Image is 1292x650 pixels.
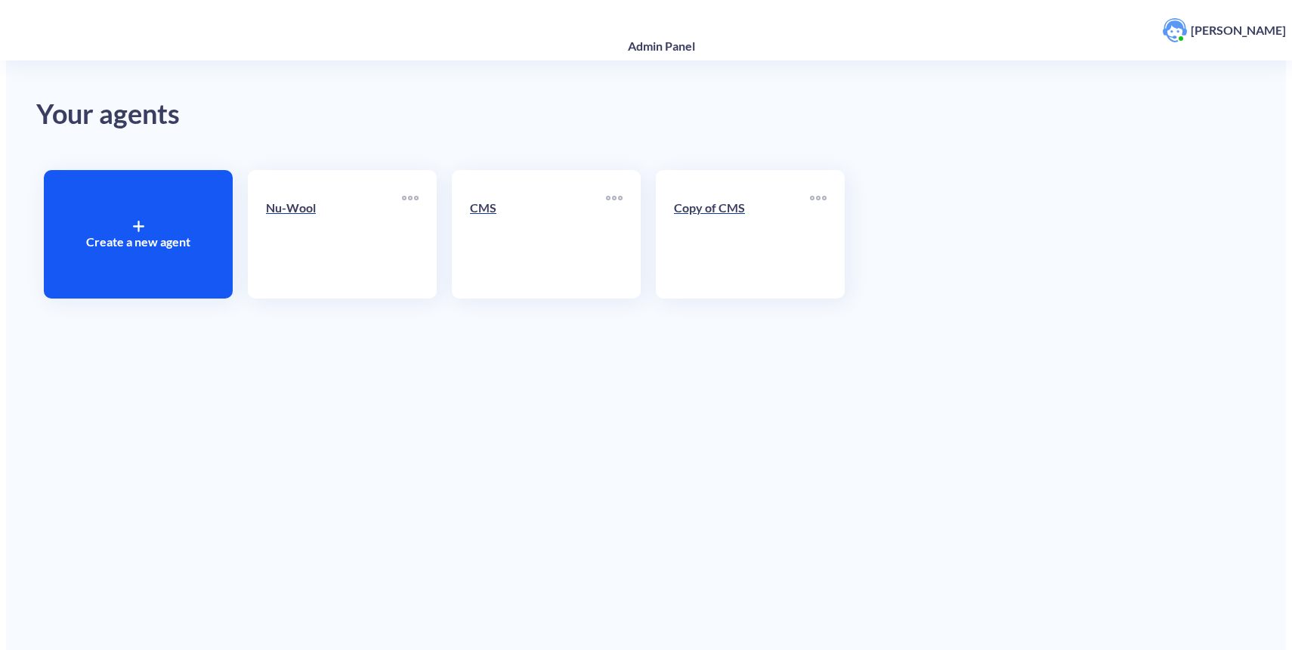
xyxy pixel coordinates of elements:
[86,234,190,249] p: Create a new agent
[674,188,810,280] a: Copy of CMS
[470,188,606,280] a: CMS
[266,188,402,280] a: Nu-Wool
[470,200,606,215] p: CMS
[266,200,402,215] p: Nu-Wool
[674,200,810,215] p: Copy of CMS
[1163,18,1187,42] img: user photo
[628,39,695,54] h4: Admin Panel
[36,97,1256,140] div: Your agents
[1191,22,1286,39] p: [PERSON_NAME]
